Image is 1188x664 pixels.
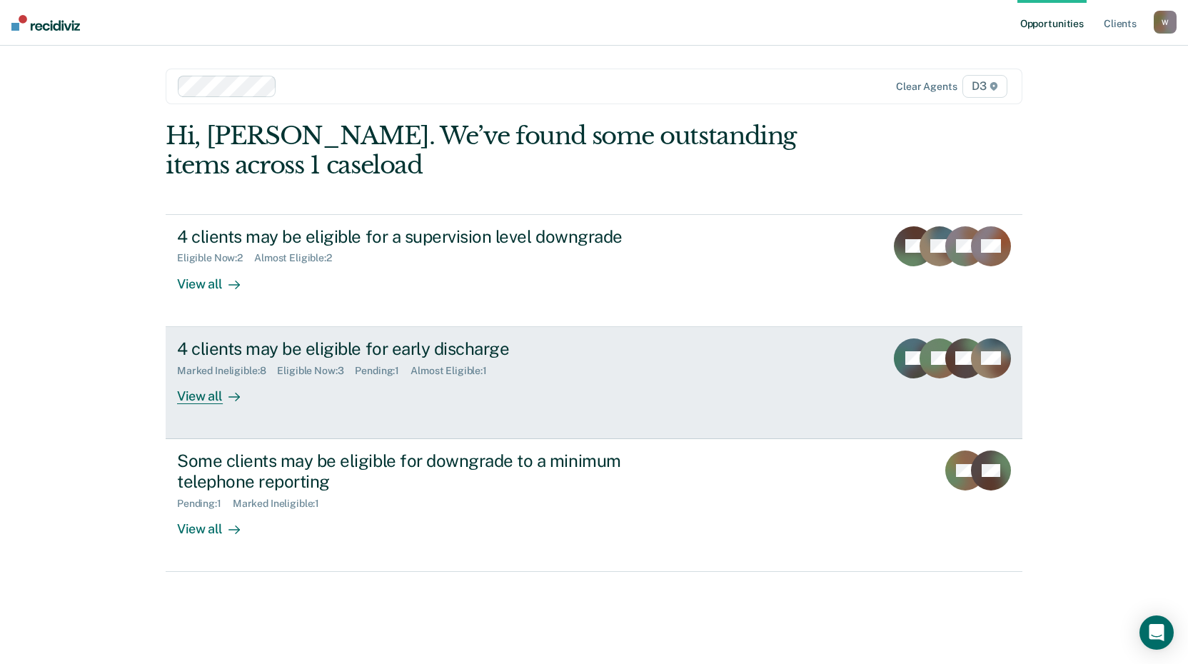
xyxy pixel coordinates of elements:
div: Eligible Now : 2 [177,252,254,264]
div: Pending : 1 [355,365,411,377]
a: 4 clients may be eligible for a supervision level downgradeEligible Now:2Almost Eligible:2View all [166,214,1022,327]
div: Eligible Now : 3 [277,365,355,377]
div: Some clients may be eligible for downgrade to a minimum telephone reporting [177,451,678,492]
div: View all [177,509,257,537]
div: Hi, [PERSON_NAME]. We’ve found some outstanding items across 1 caseload [166,121,851,180]
div: Clear agents [896,81,957,93]
div: Almost Eligible : 2 [254,252,343,264]
div: Almost Eligible : 1 [411,365,498,377]
img: Recidiviz [11,15,80,31]
a: 4 clients may be eligible for early dischargeMarked Ineligible:8Eligible Now:3Pending:1Almost Eli... [166,327,1022,439]
div: Marked Ineligible : 8 [177,365,277,377]
button: W [1154,11,1177,34]
span: D3 [962,75,1007,98]
div: View all [177,376,257,404]
a: Some clients may be eligible for downgrade to a minimum telephone reportingPending:1Marked Inelig... [166,439,1022,572]
div: Pending : 1 [177,498,233,510]
div: View all [177,264,257,292]
div: Open Intercom Messenger [1139,615,1174,650]
div: Marked Ineligible : 1 [233,498,331,510]
div: 4 clients may be eligible for early discharge [177,338,678,359]
div: 4 clients may be eligible for a supervision level downgrade [177,226,678,247]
